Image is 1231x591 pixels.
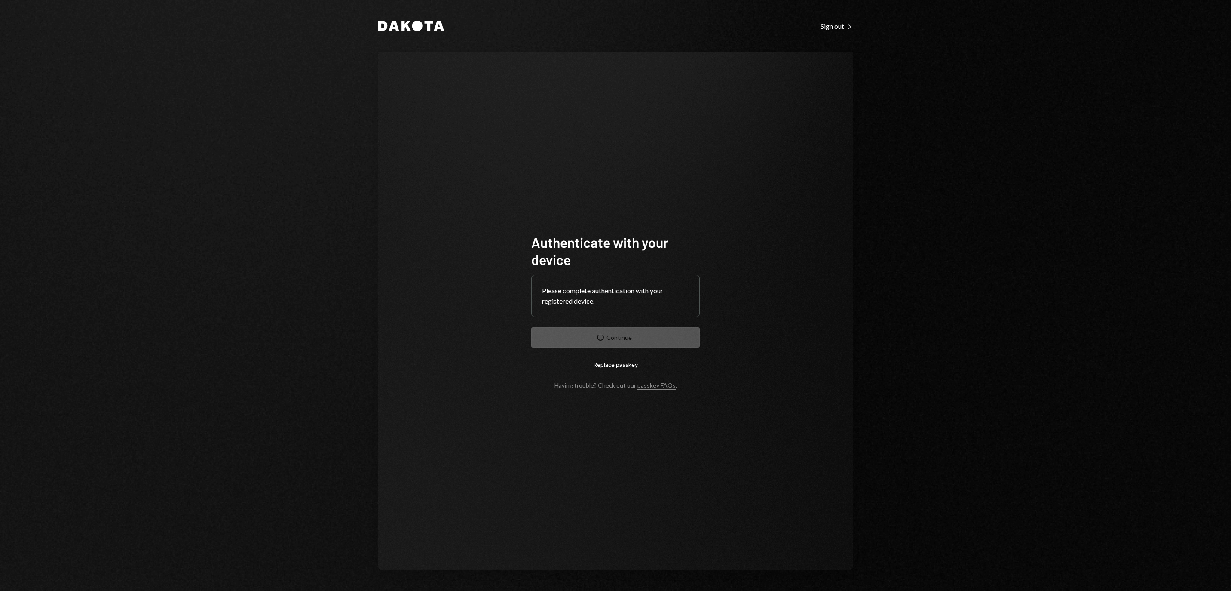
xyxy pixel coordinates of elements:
[637,382,676,390] a: passkey FAQs
[531,234,700,268] h1: Authenticate with your device
[554,382,677,389] div: Having trouble? Check out our .
[531,354,700,375] button: Replace passkey
[821,22,853,31] div: Sign out
[542,286,689,306] div: Please complete authentication with your registered device.
[821,21,853,31] a: Sign out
